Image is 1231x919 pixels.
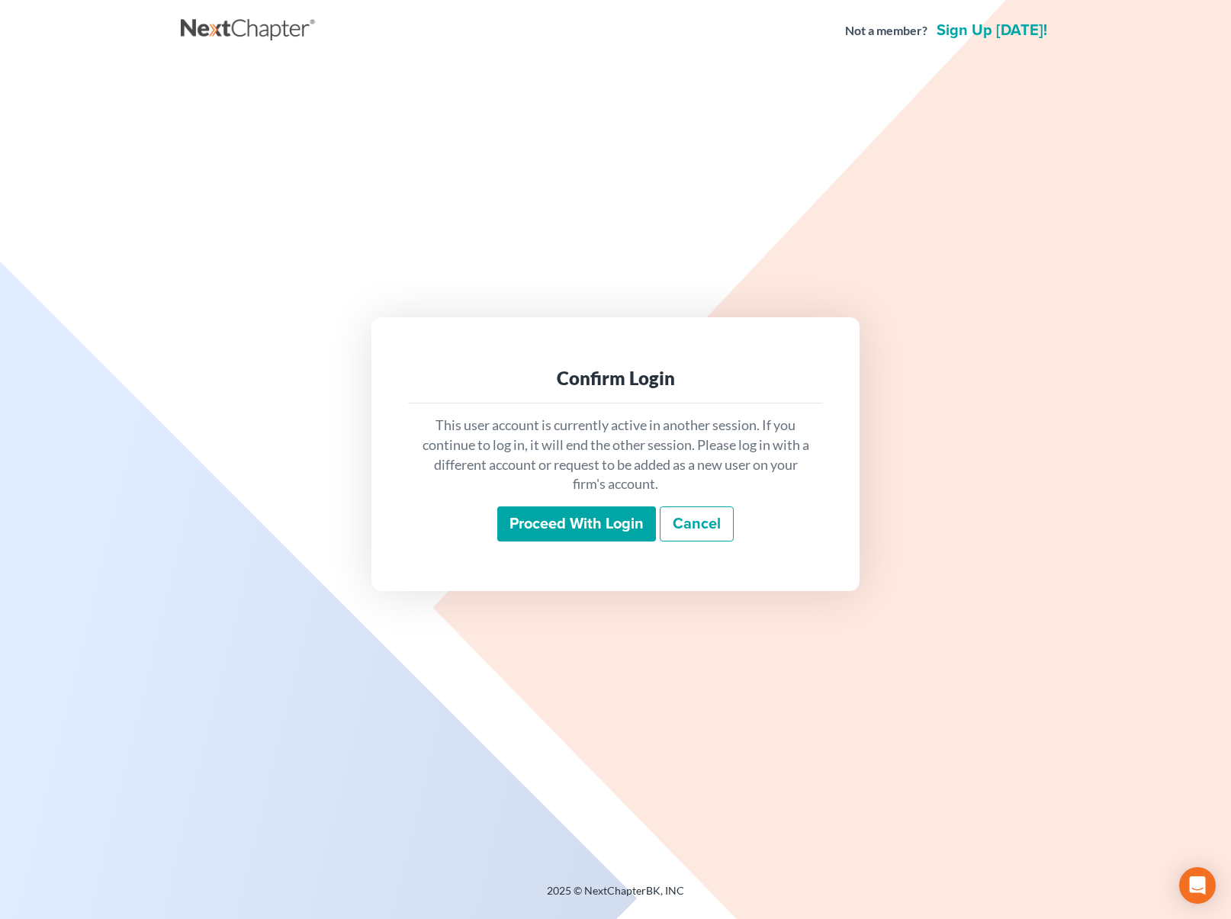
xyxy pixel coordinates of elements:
[934,23,1050,38] a: Sign up [DATE]!
[181,883,1050,911] div: 2025 © NextChapterBK, INC
[420,366,811,390] div: Confirm Login
[1179,867,1216,904] div: Open Intercom Messenger
[497,506,656,541] input: Proceed with login
[420,416,811,494] p: This user account is currently active in another session. If you continue to log in, it will end ...
[845,22,927,40] strong: Not a member?
[660,506,734,541] a: Cancel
